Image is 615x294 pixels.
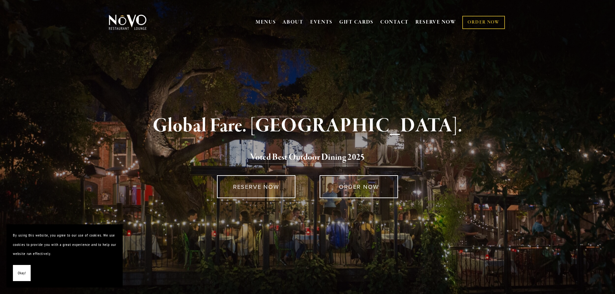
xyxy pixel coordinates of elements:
[462,16,505,29] a: ORDER NOW
[380,16,409,28] a: CONTACT
[415,16,456,28] a: RESERVE NOW
[153,114,462,138] strong: Global Fare. [GEOGRAPHIC_DATA].
[256,19,276,25] a: MENUS
[18,269,26,278] span: Okay!
[282,19,303,25] a: ABOUT
[108,14,148,30] img: Novo Restaurant &amp; Lounge
[6,224,123,288] section: Cookie banner
[119,151,496,164] h2: 5
[250,152,360,164] a: Voted Best Outdoor Dining 202
[339,16,374,28] a: GIFT CARDS
[13,265,31,281] button: Okay!
[310,19,333,25] a: EVENTS
[13,231,116,259] p: By using this website, you agree to our use of cookies. We use cookies to provide you with a grea...
[320,175,398,198] a: ORDER NOW
[217,175,295,198] a: RESERVE NOW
